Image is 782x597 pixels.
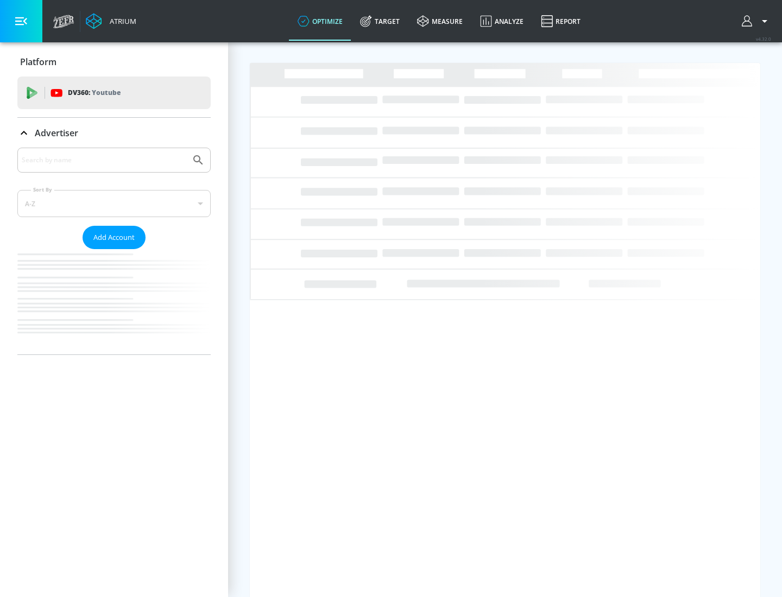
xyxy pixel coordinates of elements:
[31,186,54,193] label: Sort By
[17,249,211,354] nav: list of Advertiser
[17,190,211,217] div: A-Z
[105,16,136,26] div: Atrium
[20,56,56,68] p: Platform
[22,153,186,167] input: Search by name
[289,2,351,41] a: optimize
[408,2,471,41] a: measure
[17,148,211,354] div: Advertiser
[756,36,771,42] span: v 4.32.0
[351,2,408,41] a: Target
[17,118,211,148] div: Advertiser
[92,87,121,98] p: Youtube
[83,226,146,249] button: Add Account
[17,47,211,77] div: Platform
[35,127,78,139] p: Advertiser
[68,87,121,99] p: DV360:
[532,2,589,41] a: Report
[86,13,136,29] a: Atrium
[17,77,211,109] div: DV360: Youtube
[93,231,135,244] span: Add Account
[471,2,532,41] a: Analyze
